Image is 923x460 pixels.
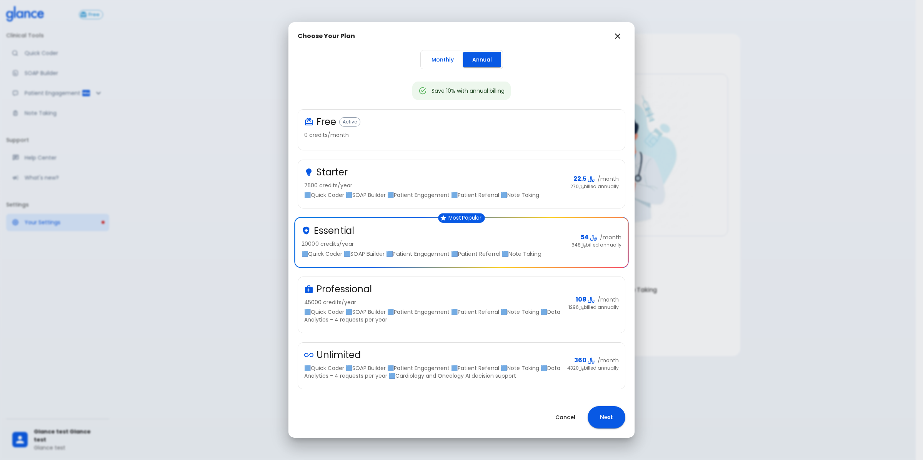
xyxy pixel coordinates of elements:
span: ﷼ 648 billed annually [571,241,622,249]
span: ﷼ 360 [574,357,595,364]
button: Next [588,406,625,428]
button: Monthly [422,52,463,68]
p: 🟦Quick Coder 🟦SOAP Builder 🟦Patient Engagement 🟦Patient Referral 🟦Note Taking 🟦Data Analytics - 4... [304,364,561,380]
p: 🟦Quick Coder 🟦SOAP Builder 🟦Patient Engagement 🟦Patient Referral 🟦Note Taking [304,191,564,199]
span: ﷼ 1296 billed annually [568,303,619,311]
p: 45000 credits/year [304,298,562,306]
h3: Essential [314,224,354,237]
h2: Choose Your Plan [298,32,355,40]
h3: Unlimited [317,349,361,361]
button: Cancel [546,410,585,425]
p: /month [598,296,619,303]
p: 🟦Quick Coder 🟦SOAP Builder 🟦Patient Engagement 🟦Patient Referral 🟦Note Taking 🟦Data Analytics - 4... [304,308,562,323]
span: ﷼ 270 billed annually [570,183,619,190]
span: ﷼ 54 [580,233,597,241]
div: Save 10% with annual billing [432,84,505,98]
span: ﷼ 108 [576,296,595,303]
span: Most Popular [445,215,485,221]
span: Active [340,119,360,125]
p: 0 credits/month [304,131,613,139]
span: ﷼ 22.5 [573,175,595,183]
p: 7500 credits/year [304,182,564,189]
p: /month [598,175,619,183]
p: /month [600,233,621,241]
p: /month [598,357,619,364]
button: Annual [463,52,501,68]
p: 20000 credits/year [302,240,565,248]
span: ﷼ 4320 billed annually [567,364,619,372]
p: 🟦Quick Coder 🟦SOAP Builder 🟦Patient Engagement 🟦Patient Referral 🟦Note Taking [302,250,565,257]
h3: Free [317,116,336,128]
h3: Professional [317,283,372,295]
h3: Starter [317,166,348,178]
